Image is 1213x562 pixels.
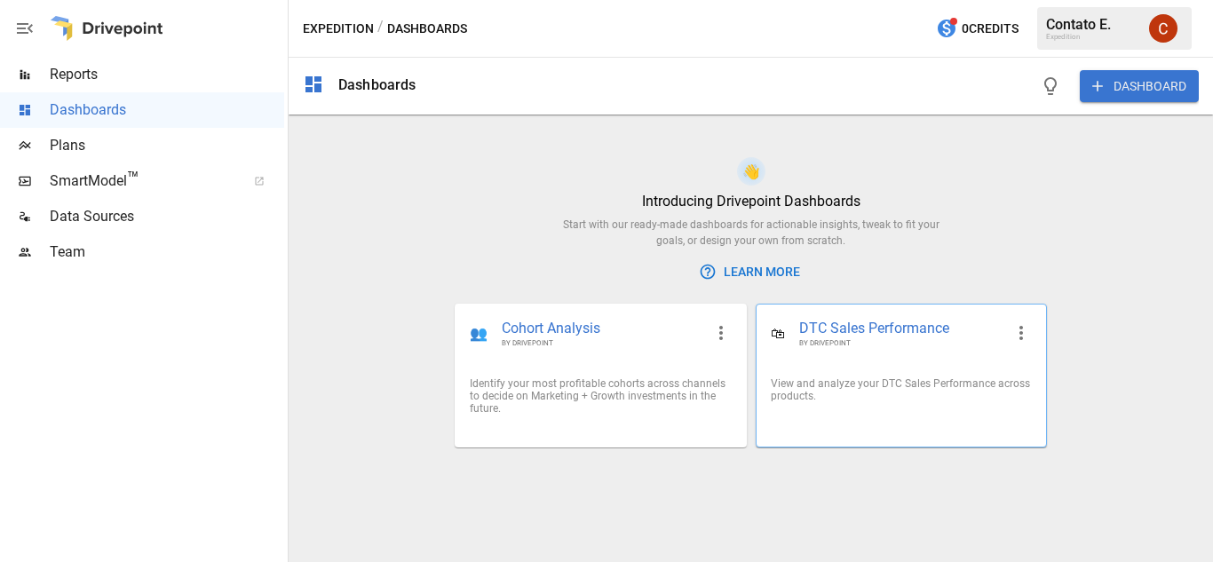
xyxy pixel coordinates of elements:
span: BY DRIVEPOINT [799,338,1003,348]
div: 🛍 [771,325,785,342]
span: 0 Credits [962,18,1019,40]
button: DASHBOARD [1080,70,1199,102]
button: 0Credits [929,12,1026,45]
span: Dashboards [50,99,284,121]
span: Data Sources [50,206,284,227]
span: Cohort Analysis [502,319,702,339]
button: Learn More [695,256,807,289]
span: Plans [50,135,284,156]
div: / [377,18,384,40]
div: 👋 [742,163,760,180]
div: Start with our ready-made dashboards for actionable insights, tweak to fit your goals, or design ... [549,217,954,249]
span: Reports [50,64,284,85]
div: Introducing Drivepoint Dashboards [642,193,860,210]
button: Contato Expedition [1138,4,1188,53]
div: Expedition [1046,33,1138,41]
img: Contato Expedition [1149,14,1177,43]
div: Contato E. [1046,16,1138,33]
span: DTC Sales Performance [799,319,1003,339]
div: Identify your most profitable cohorts across channels to decide on Marketing + Growth investments... [470,377,731,415]
span: BY DRIVEPOINT [502,338,702,348]
div: Dashboards [338,76,416,93]
div: View and analyze your DTC Sales Performance across products. [771,377,1032,402]
span: SmartModel [50,170,234,192]
span: Team [50,241,284,263]
span: ™ [127,168,139,190]
button: Expedition [303,18,374,40]
div: 👥 [470,325,488,342]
